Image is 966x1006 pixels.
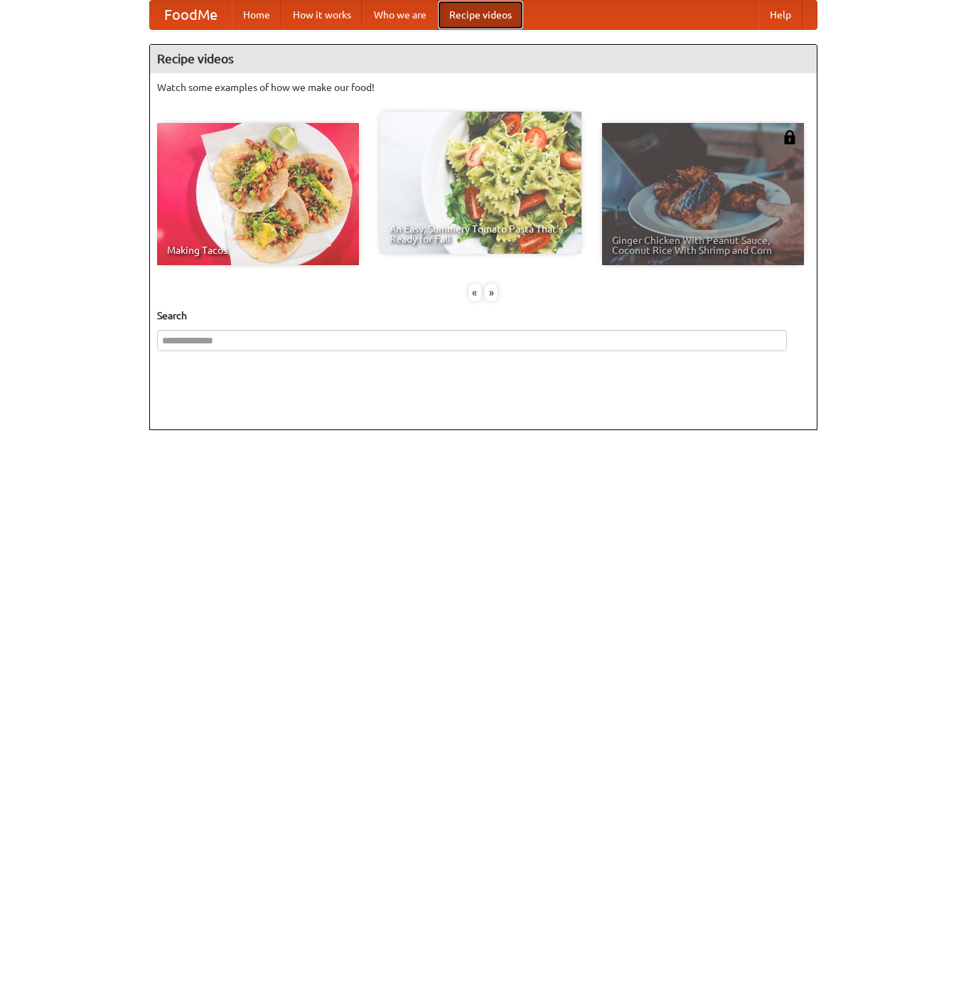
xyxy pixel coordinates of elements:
a: An Easy, Summery Tomato Pasta That's Ready for Fall [380,112,581,254]
h5: Search [157,309,810,323]
div: « [468,284,481,301]
h4: Recipe videos [150,45,817,73]
a: Making Tacos [157,123,359,265]
p: Watch some examples of how we make our food! [157,80,810,95]
a: Recipe videos [438,1,523,29]
div: » [485,284,498,301]
a: Help [758,1,803,29]
a: Home [232,1,281,29]
img: 483408.png [783,130,797,144]
a: Who we are [363,1,438,29]
a: How it works [281,1,363,29]
span: Making Tacos [167,245,349,255]
span: An Easy, Summery Tomato Pasta That's Ready for Fall [390,224,571,244]
a: FoodMe [150,1,232,29]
